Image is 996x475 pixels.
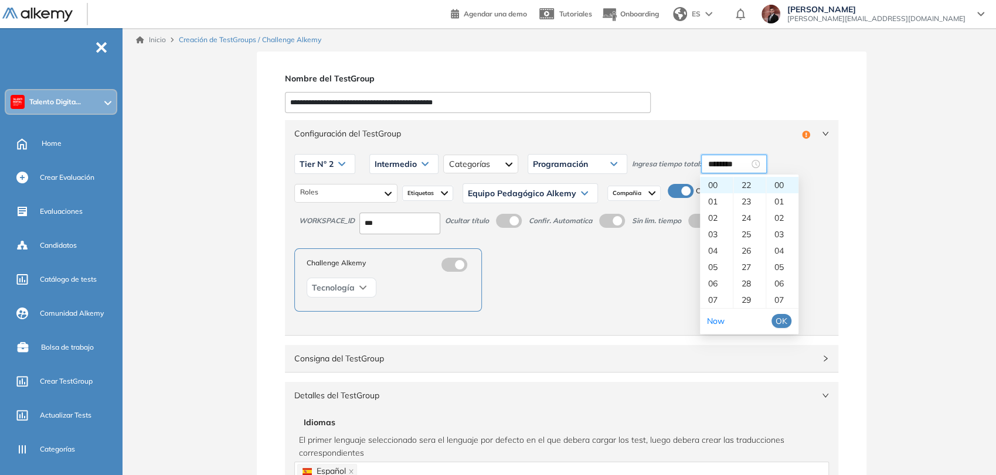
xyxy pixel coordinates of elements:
span: Nombre del TestGroup [285,73,375,85]
span: Actualizar Tests [40,410,91,421]
img: arrow [705,12,712,16]
div: 00 [700,177,733,193]
button: Onboarding [601,2,659,27]
span: Tutoriales [559,9,592,18]
span: Detalles del TestGroup [294,389,815,402]
span: Sin lim. tiempo [632,216,681,227]
div: 22 [733,177,766,193]
img: ESP [302,468,312,475]
span: close-circle [752,160,760,168]
a: Agendar una demo [451,6,527,20]
div: 07 [766,292,798,308]
button: OK [771,314,791,328]
div: Consigna del TestGroup [285,345,838,372]
span: Configuración del TestGroup [294,127,797,140]
div: 03 [700,226,733,242]
span: right [822,355,829,362]
span: Home [42,138,62,149]
span: Catálogo de tests [40,274,97,285]
div: 03 [766,226,798,242]
span: Ocultar título [445,216,489,227]
div: 06 [766,275,798,292]
span: Etiquetas [407,189,436,198]
span: Talento Digita... [29,97,81,107]
span: close [348,468,354,474]
span: Evaluaciones [40,206,83,217]
div: 05 [700,259,733,275]
div: 01 [700,193,733,210]
div: Compañia [607,186,661,201]
span: Tecnología [312,283,355,292]
img: Ícono de flecha [648,189,655,198]
span: right [822,130,829,137]
img: world [673,7,687,21]
div: 05 [766,259,798,275]
a: Now [707,316,725,326]
span: Crear Evaluación [40,172,94,183]
div: 07 [700,292,733,308]
div: 26 [733,242,766,259]
div: 01 [766,193,798,210]
div: 02 [700,210,733,226]
div: 00 [766,177,798,193]
div: 24 [733,210,766,226]
span: Consigna del TestGroup [294,352,815,365]
div: 04 [766,242,798,259]
div: 25 [733,226,766,242]
span: Tier N° 2 [300,159,334,169]
div: Configuración del TestGroup [285,120,838,147]
div: 27 [733,259,766,275]
span: Agendar una demo [464,9,527,18]
span: Equipo Pedagógico Alkemy [468,189,576,198]
div: 23 [733,193,766,210]
img: Ícono de flecha [441,189,448,198]
span: Creación de TestGroups / Challenge Alkemy [179,35,321,45]
span: Intermedio [375,159,417,169]
div: 28 [733,275,766,292]
div: Widget de chat [937,419,996,475]
span: Comunidad Alkemy [40,308,104,319]
img: https://assets.alkemy.org/workspaces/620/d203e0be-08f6-444b-9eae-a92d815a506f.png [13,97,22,107]
span: OK [776,315,787,327]
span: Ingresa tiempo total: [632,159,701,170]
span: Categorías [40,444,75,455]
iframe: Chat Widget [937,419,996,475]
span: Onboarding [620,9,659,18]
div: 02 [766,210,798,226]
span: Confir. Automatica [529,216,592,227]
span: right [822,392,829,399]
span: Idiomas [304,416,820,429]
span: Challenge Alkemy [307,258,366,272]
span: Con Temática [696,186,740,197]
span: Programación [533,159,588,169]
span: Crear TestGroup [40,376,93,387]
span: Candidatos [40,240,77,251]
span: Bolsa de trabajo [41,342,94,353]
a: Inicio [136,35,166,45]
div: Detalles del TestGroup [285,382,838,409]
div: 29 [733,292,766,308]
span: WORKSPACE_ID [299,216,355,227]
div: 06 [700,275,733,292]
span: El primer lenguaje seleccionado sera el lenguaje por defecto en el que debera cargar los test, lu... [299,433,824,459]
img: Logo [2,8,73,22]
div: 04 [700,242,733,259]
span: ES [692,9,701,19]
span: [PERSON_NAME] [787,5,966,14]
span: [PERSON_NAME][EMAIL_ADDRESS][DOMAIN_NAME] [787,14,966,23]
div: Etiquetas [402,186,453,201]
span: Compañia [613,189,644,198]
